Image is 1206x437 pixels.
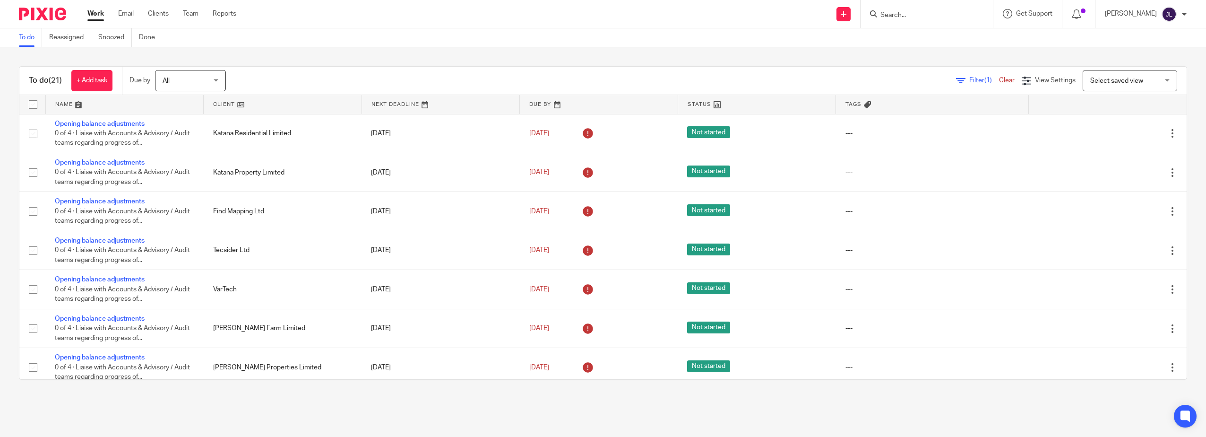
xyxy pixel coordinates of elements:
div: --- [845,245,1019,255]
div: --- [845,285,1019,294]
span: Filter [969,77,999,84]
td: VarTech [204,270,362,309]
a: Team [183,9,198,18]
span: 0 of 4 · Liaise with Accounts & Advisory / Audit teams regarding progress of... [55,364,190,381]
a: Reassigned [49,28,91,47]
a: + Add task [71,70,112,91]
p: Due by [129,76,150,85]
a: Opening balance adjustments [55,354,145,361]
span: Not started [687,282,730,294]
span: 0 of 4 · Liaise with Accounts & Advisory / Audit teams regarding progress of... [55,247,190,263]
div: --- [845,207,1019,216]
a: To do [19,28,42,47]
a: Clear [999,77,1015,84]
a: Opening balance adjustments [55,198,145,205]
td: [PERSON_NAME] Farm Limited [204,309,362,348]
span: [DATE] [529,208,549,215]
span: 0 of 4 · Liaise with Accounts & Advisory / Audit teams regarding progress of... [55,286,190,303]
a: Opening balance adjustments [55,121,145,127]
span: Select saved view [1090,78,1143,84]
span: Not started [687,166,730,177]
td: Katana Property Limited [204,153,362,192]
td: Katana Residential Limited [204,114,362,153]
td: [DATE] [362,153,520,192]
a: Opening balance adjustments [55,276,145,283]
span: [DATE] [529,325,549,332]
span: 0 of 4 · Liaise with Accounts & Advisory / Audit teams regarding progress of... [55,208,190,225]
a: Opening balance adjustments [55,315,145,322]
span: Not started [687,126,730,138]
span: [DATE] [529,247,549,253]
span: Not started [687,322,730,333]
img: Pixie [19,8,66,20]
td: Tecsider Ltd [204,231,362,270]
div: --- [845,129,1019,138]
td: [DATE] [362,309,520,348]
span: [DATE] [529,169,549,176]
span: [DATE] [529,364,549,371]
td: [DATE] [362,231,520,270]
div: --- [845,323,1019,333]
a: Work [87,9,104,18]
a: Reports [213,9,236,18]
span: Not started [687,360,730,372]
span: (21) [49,77,62,84]
span: Not started [687,244,730,255]
td: [DATE] [362,270,520,309]
td: [DATE] [362,348,520,387]
p: [PERSON_NAME] [1105,9,1157,18]
span: [DATE] [529,130,549,137]
a: Done [139,28,162,47]
span: Tags [845,102,861,107]
td: [PERSON_NAME] Properties Limited [204,348,362,387]
a: Clients [148,9,169,18]
div: --- [845,168,1019,177]
span: (1) [984,77,992,84]
div: --- [845,363,1019,372]
span: All [163,78,170,84]
span: 0 of 4 · Liaise with Accounts & Advisory / Audit teams regarding progress of... [55,169,190,186]
span: 0 of 4 · Liaise with Accounts & Advisory / Audit teams regarding progress of... [55,325,190,341]
td: [DATE] [362,192,520,231]
a: Email [118,9,134,18]
span: Get Support [1016,10,1052,17]
span: View Settings [1035,77,1076,84]
input: Search [879,11,965,20]
td: [DATE] [362,114,520,153]
span: Not started [687,204,730,216]
a: Snoozed [98,28,132,47]
td: Find Mapping Ltd [204,192,362,231]
span: [DATE] [529,286,549,293]
a: Opening balance adjustments [55,159,145,166]
a: Opening balance adjustments [55,237,145,244]
img: svg%3E [1162,7,1177,22]
span: 0 of 4 · Liaise with Accounts & Advisory / Audit teams regarding progress of... [55,130,190,147]
h1: To do [29,76,62,86]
